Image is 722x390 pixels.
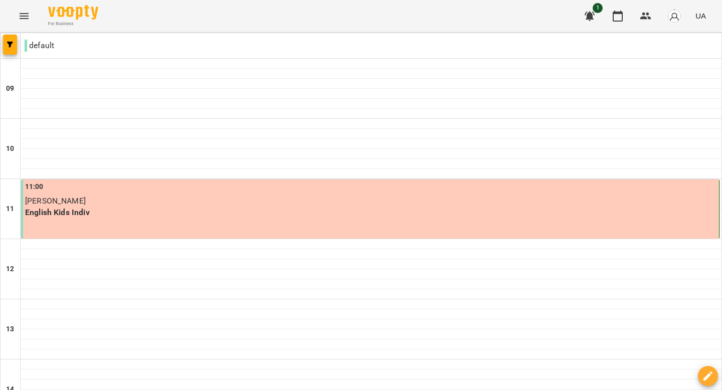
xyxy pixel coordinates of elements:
h6: 13 [6,324,14,335]
h6: 10 [6,143,14,154]
button: Menu [12,4,36,28]
h6: 11 [6,204,14,215]
p: default [25,40,54,52]
span: 1 [593,3,603,13]
p: English Kids Indiv [25,207,717,219]
label: 11:00 [25,181,44,192]
img: avatar_s.png [667,9,681,23]
span: [PERSON_NAME] [25,196,86,206]
h6: 09 [6,83,14,94]
span: UA [695,11,706,21]
h6: 12 [6,264,14,275]
img: Voopty Logo [48,5,98,20]
span: For Business [48,21,98,27]
button: UA [691,7,710,25]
